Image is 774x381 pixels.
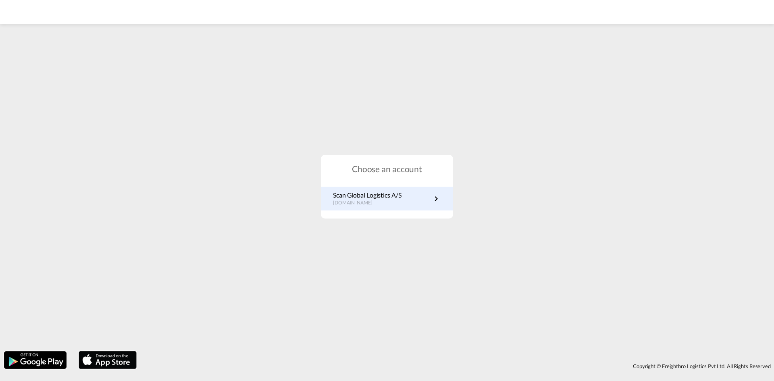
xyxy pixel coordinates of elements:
[431,194,441,204] md-icon: icon-chevron-right
[333,191,441,206] a: Scan Global Logistics A/S[DOMAIN_NAME]
[321,163,453,175] h1: Choose an account
[333,200,402,206] p: [DOMAIN_NAME]
[141,359,774,373] div: Copyright © Freightbro Logistics Pvt Ltd. All Rights Reserved
[78,350,137,370] img: apple.png
[333,191,402,200] p: Scan Global Logistics A/S
[3,350,67,370] img: google.png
